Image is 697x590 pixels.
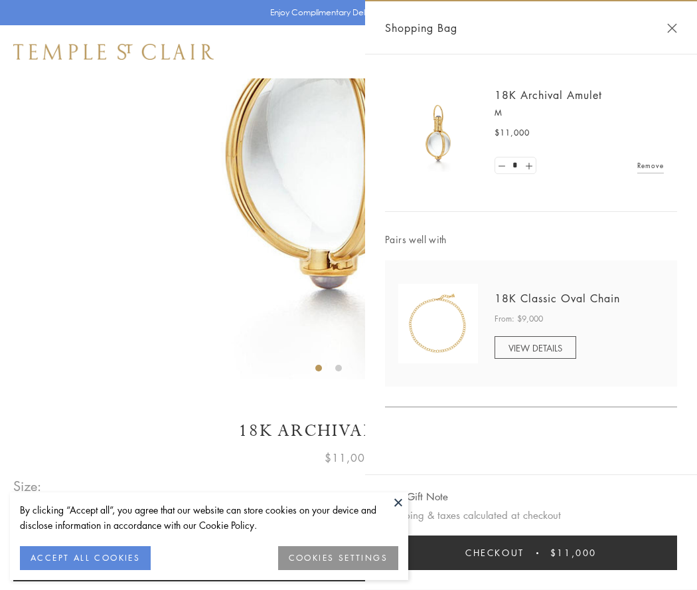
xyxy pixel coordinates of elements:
[550,545,597,560] span: $11,000
[13,44,214,60] img: Temple St. Clair
[13,475,42,497] span: Size:
[667,23,677,33] button: Close Shopping Bag
[495,88,602,102] a: 18K Archival Amulet
[278,546,398,570] button: COOKIES SETTINGS
[325,449,372,466] span: $11,000
[398,93,478,173] img: 18K Archival Amulet
[385,488,448,505] button: Add Gift Note
[522,157,535,174] a: Set quantity to 2
[465,545,524,560] span: Checkout
[385,536,677,570] button: Checkout $11,000
[385,232,677,247] span: Pairs well with
[20,502,398,533] div: By clicking “Accept all”, you agree that our website can store cookies on your device and disclos...
[20,546,151,570] button: ACCEPT ALL COOKIES
[495,106,664,120] p: M
[13,419,684,442] h1: 18K Archival Amulet
[495,312,543,326] span: From: $9,000
[495,336,576,359] a: VIEW DETAILS
[495,126,530,140] span: $11,000
[508,342,562,354] span: VIEW DETAILS
[495,157,508,174] a: Set quantity to 0
[495,291,620,306] a: 18K Classic Oval Chain
[398,284,478,363] img: N88865-OV18
[637,158,664,173] a: Remove
[270,6,421,19] p: Enjoy Complimentary Delivery & Returns
[385,19,457,37] span: Shopping Bag
[385,507,677,524] p: Shipping & taxes calculated at checkout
